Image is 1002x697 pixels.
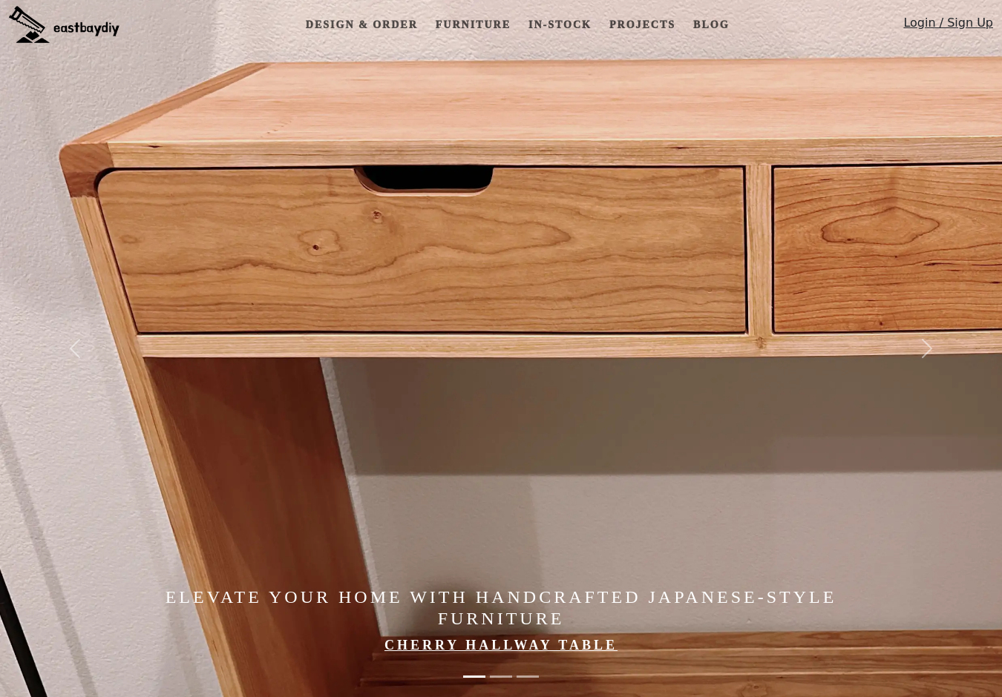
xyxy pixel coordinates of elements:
a: Cherry Hallway Table [384,638,618,653]
button: Made in the Bay Area [517,668,539,685]
h4: Elevate Your Home with Handcrafted Japanese-Style Furniture [151,587,852,630]
a: Login / Sign Up [903,14,993,39]
a: Blog [687,11,735,39]
a: Furniture [430,11,517,39]
button: Elevate Your Home with Handcrafted Japanese-Style Furniture [490,668,512,685]
a: Projects [603,11,681,39]
img: eastbaydiy [9,6,119,43]
a: In-stock [523,11,597,39]
a: Design & Order [300,11,424,39]
button: Elevate Your Home with Handcrafted Japanese-Style Furniture [463,668,485,685]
